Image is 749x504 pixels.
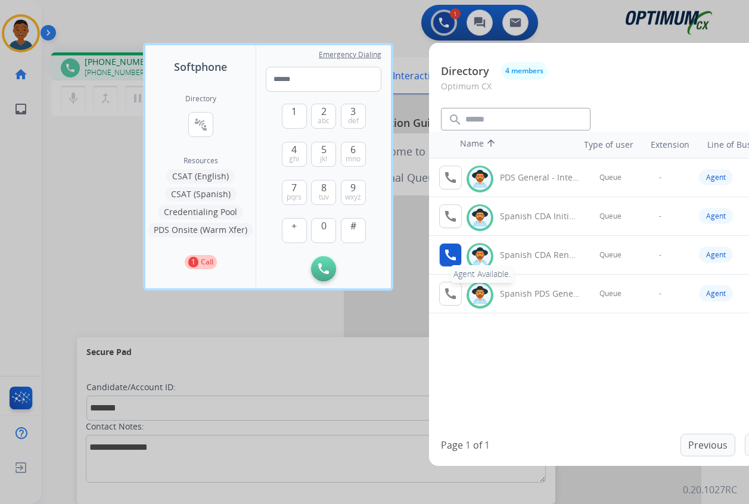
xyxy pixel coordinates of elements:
[450,265,514,283] div: Agent Available.
[346,154,360,164] span: mno
[454,132,561,158] th: Name
[348,116,359,126] span: def
[659,250,661,260] span: -
[321,142,327,157] span: 5
[158,205,243,219] button: Credentialing Pool
[184,156,218,166] span: Resources
[341,218,366,243] button: #
[311,180,336,205] button: 8tuv
[318,116,330,126] span: abc
[441,63,489,79] p: Directory
[599,250,621,260] span: Queue
[311,104,336,129] button: 2abc
[341,180,366,205] button: 9wxyz
[471,247,489,266] img: avatar
[500,210,580,222] div: Spanish CDA Initial General - Internal
[699,285,733,301] div: Agent
[500,249,580,261] div: Spanish CDA Renewal General - Internal
[166,169,235,183] button: CSAT (English)
[311,142,336,167] button: 5jkl
[567,133,639,157] th: Type of user
[350,219,356,233] span: #
[282,142,307,167] button: 4ghi
[699,208,733,224] div: Agent
[174,58,227,75] span: Softphone
[441,438,463,452] p: Page
[291,104,297,119] span: 1
[659,289,661,298] span: -
[194,117,208,132] mat-icon: connect_without_contact
[473,438,482,452] p: of
[321,181,327,195] span: 8
[341,104,366,129] button: 3def
[683,483,737,497] p: 0.20.1027RC
[291,219,297,233] span: +
[350,181,356,195] span: 9
[645,133,695,157] th: Extension
[500,288,580,300] div: Spanish PDS General - Internal
[341,142,366,167] button: 6mno
[448,113,462,127] mat-icon: search
[699,247,733,263] div: Agent
[291,142,297,157] span: 4
[185,255,217,269] button: 1Call
[188,257,198,267] p: 1
[185,94,216,104] h2: Directory
[659,211,661,221] span: -
[443,170,458,185] mat-icon: call
[439,243,462,267] button: Agent Available.
[165,187,237,201] button: CSAT (Spanish)
[282,180,307,205] button: 7pqrs
[345,192,361,202] span: wxyz
[599,289,621,298] span: Queue
[471,286,489,304] img: avatar
[282,104,307,129] button: 1
[319,192,329,202] span: tuv
[659,173,661,182] span: -
[311,218,336,243] button: 0
[320,154,327,164] span: jkl
[148,223,253,237] button: PDS Onsite (Warm Xfer)
[501,62,548,80] button: 4 members
[289,154,299,164] span: ghi
[471,209,489,227] img: avatar
[318,263,329,274] img: call-button
[287,192,302,202] span: pqrs
[321,104,327,119] span: 2
[599,211,621,221] span: Queue
[599,173,621,182] span: Queue
[443,209,458,223] mat-icon: call
[319,50,381,60] span: Emergency Dialing
[201,257,213,267] p: Call
[443,248,458,262] mat-icon: call
[350,142,356,157] span: 6
[321,219,327,233] span: 0
[471,170,489,188] img: avatar
[350,104,356,119] span: 3
[699,169,733,185] div: Agent
[443,287,458,301] mat-icon: call
[500,172,580,183] div: PDS General - Internal
[484,138,498,152] mat-icon: arrow_upward
[282,218,307,243] button: +
[291,181,297,195] span: 7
